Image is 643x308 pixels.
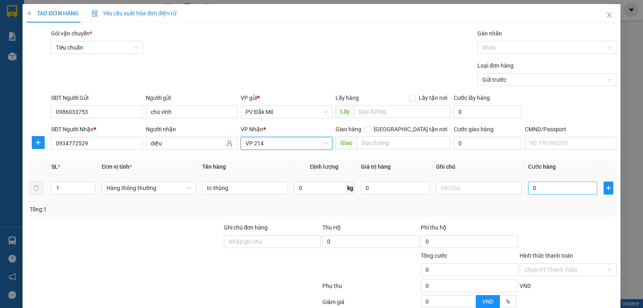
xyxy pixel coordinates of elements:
[336,105,354,118] span: Lấy
[30,182,43,194] button: delete
[321,281,420,296] div: Phụ thu
[8,18,18,38] img: logo
[433,159,525,175] th: Ghi chú
[310,163,338,170] span: Định lượng
[436,182,522,194] input: Ghi Chú
[421,223,518,235] div: Phí thu hộ
[506,298,510,305] span: %
[28,48,93,54] strong: BIÊN NHẬN GỬI HÀNG HOÁ
[76,36,113,42] span: 06:03:52 [DATE]
[467,296,475,302] span: Increase Value
[416,93,451,102] span: Lấy tận nơi
[56,41,138,54] span: Tiêu chuẩn
[604,185,613,191] span: plus
[27,10,32,16] span: plus
[454,95,490,101] label: Cước lấy hàng
[357,136,451,149] input: Dọc đường
[88,189,93,194] span: down
[226,140,233,147] span: user-add
[79,30,113,36] span: DM08250484
[525,125,616,134] div: CMND/Passport
[86,188,95,194] span: Decrease Value
[454,137,522,150] input: Cước giao hàng
[336,126,361,132] span: Giao hàng
[8,56,16,68] span: Nơi gửi:
[88,183,93,188] span: up
[477,62,514,69] label: Loại đơn hàng
[27,10,79,17] span: TẠO ĐƠN HÀNG
[354,105,451,118] input: Dọc đường
[202,163,226,170] span: Tên hàng
[51,163,58,170] span: SL
[482,298,494,305] span: VND
[21,13,65,43] strong: CÔNG TY TNHH [GEOGRAPHIC_DATA] 214 QL13 - P.26 - Q.BÌNH THẠNH - TP HCM 1900888606
[469,302,474,307] span: down
[241,93,332,102] div: VP gửi
[322,224,341,231] span: Thu Hộ
[246,106,328,118] span: PV Đắk Mil
[361,163,391,170] span: Giá trị hàng
[361,182,430,194] input: 0
[92,10,176,17] span: Yêu cầu xuất hóa đơn điện tử
[30,205,249,214] div: Tổng: 1
[202,182,288,194] input: VD: Bàn, Ghế
[520,252,573,259] label: Hình thức thanh toán
[51,125,143,134] div: SĐT Người Nhận
[51,30,92,37] span: Gói vận chuyển
[336,95,359,101] span: Lấy hàng
[92,10,98,17] img: icon
[477,30,502,37] label: Gán nhãn
[224,224,268,231] label: Ghi chú đơn hàng
[32,136,45,149] button: plus
[482,74,612,86] span: Gửi trước
[146,93,238,102] div: Người gửi
[51,93,143,102] div: SĐT Người Gửi
[454,126,494,132] label: Cước giao hàng
[32,139,44,146] span: plus
[598,4,620,27] button: Close
[86,182,95,188] span: Increase Value
[146,125,238,134] div: Người nhận
[604,182,613,194] button: plus
[421,252,447,259] span: Tổng cước
[102,163,132,170] span: Đơn vị tính
[246,137,328,149] span: VP 214
[336,136,357,149] span: Giao
[61,56,74,68] span: Nơi nhận:
[371,125,451,134] span: [GEOGRAPHIC_DATA] tận nơi
[528,163,556,170] span: Cước hàng
[106,182,191,194] span: Hàng thông thường
[454,105,522,118] input: Cước lấy hàng
[27,56,47,61] span: PV Đắk Mil
[467,302,475,308] span: Decrease Value
[224,235,321,248] input: Ghi chú đơn hàng
[241,126,263,132] span: VP Nhận
[346,182,354,194] span: kg
[520,283,531,289] span: VND
[469,296,474,301] span: up
[606,12,612,18] span: close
